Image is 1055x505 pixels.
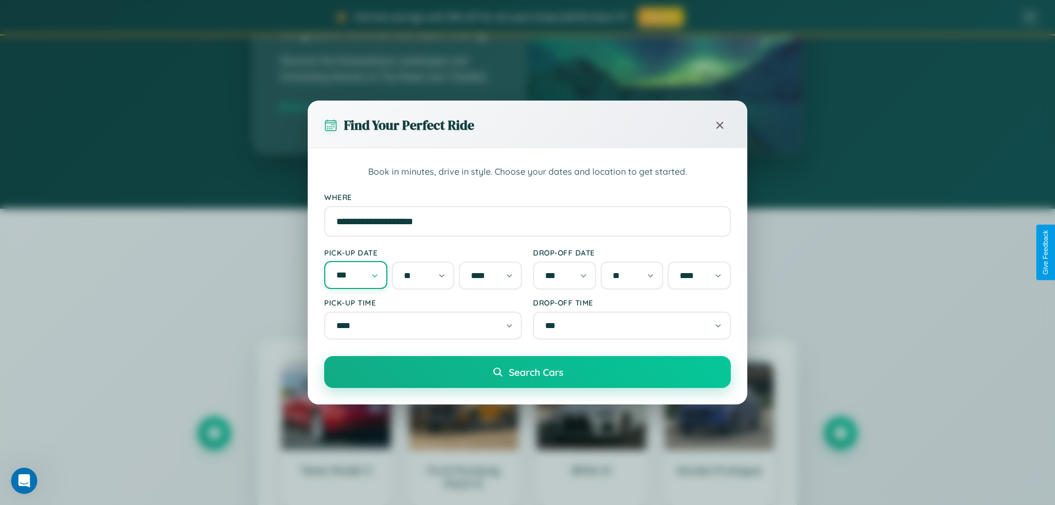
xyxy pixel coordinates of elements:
label: Pick-up Date [324,248,522,257]
label: Pick-up Time [324,298,522,307]
p: Book in minutes, drive in style. Choose your dates and location to get started. [324,165,731,179]
label: Drop-off Time [533,298,731,307]
label: Drop-off Date [533,248,731,257]
span: Search Cars [509,366,563,378]
button: Search Cars [324,356,731,388]
label: Where [324,192,731,202]
h3: Find Your Perfect Ride [344,116,474,134]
